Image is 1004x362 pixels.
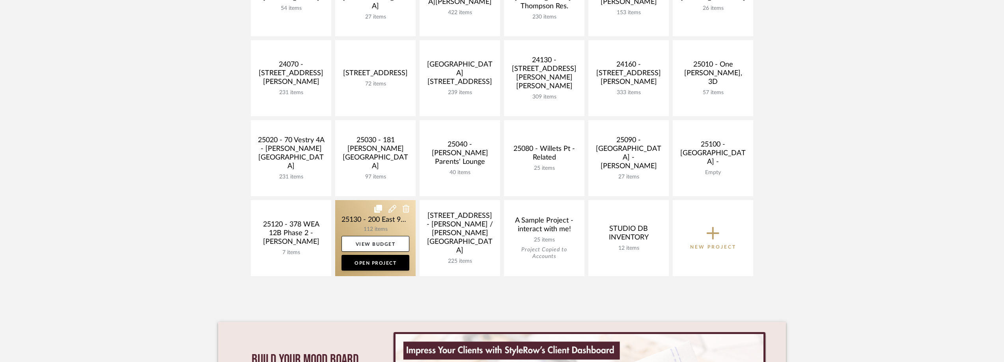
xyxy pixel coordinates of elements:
[595,136,662,174] div: 25090 - [GEOGRAPHIC_DATA] - [PERSON_NAME]
[510,216,578,237] div: A Sample Project - interact with me!
[510,56,578,94] div: 24130 - [STREET_ADDRESS][PERSON_NAME][PERSON_NAME]
[426,89,494,96] div: 239 items
[679,89,747,96] div: 57 items
[595,225,662,245] div: STUDIO DB INVENTORY
[257,5,325,12] div: 54 items
[595,89,662,96] div: 333 items
[510,145,578,165] div: 25080 - Willets Pt - Related
[342,14,409,20] div: 27 items
[595,60,662,89] div: 24160 - [STREET_ADDRESS][PERSON_NAME]
[342,136,409,174] div: 25030 - 181 [PERSON_NAME][GEOGRAPHIC_DATA]
[510,94,578,100] div: 309 items
[679,5,747,12] div: 26 items
[595,9,662,16] div: 153 items
[257,60,325,89] div: 24070 - [STREET_ADDRESS][PERSON_NAME]
[257,136,325,174] div: 25020 - 70 Vestry 4A - [PERSON_NAME][GEOGRAPHIC_DATA]
[595,245,662,252] div: 12 items
[510,14,578,20] div: 230 items
[510,237,578,243] div: 25 items
[342,81,409,87] div: 72 items
[426,140,494,169] div: 25040 - [PERSON_NAME] Parents' Lounge
[426,212,494,258] div: [STREET_ADDRESS] - [PERSON_NAME] / [PERSON_NAME][GEOGRAPHIC_DATA]
[426,9,494,16] div: 422 items
[342,255,409,271] a: Open Project
[257,220,325,249] div: 25120 - 378 WEA 12B Phase 2 - [PERSON_NAME]
[342,236,409,252] a: View Budget
[342,69,409,81] div: [STREET_ADDRESS]
[679,169,747,176] div: Empty
[510,165,578,172] div: 25 items
[673,200,753,276] button: New Project
[342,174,409,180] div: 97 items
[426,258,494,265] div: 225 items
[595,174,662,180] div: 27 items
[257,89,325,96] div: 231 items
[257,174,325,180] div: 231 items
[257,249,325,256] div: 7 items
[690,243,736,251] p: New Project
[426,60,494,89] div: [GEOGRAPHIC_DATA][STREET_ADDRESS]
[426,169,494,176] div: 40 items
[679,60,747,89] div: 25010 - One [PERSON_NAME], 3D
[679,140,747,169] div: 25100 - [GEOGRAPHIC_DATA] -
[510,247,578,260] div: Project Copied to Accounts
